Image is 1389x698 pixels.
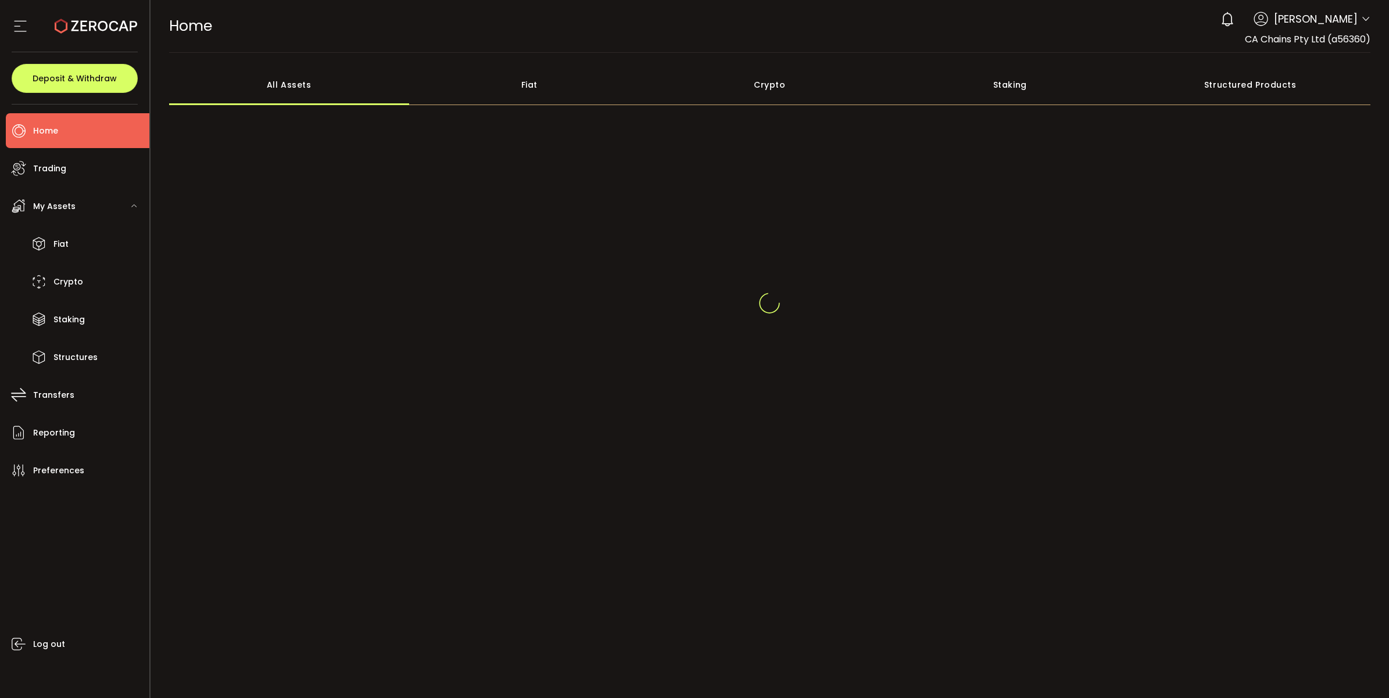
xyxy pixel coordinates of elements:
[33,198,76,215] span: My Assets
[33,160,66,177] span: Trading
[53,311,85,328] span: Staking
[169,64,410,105] div: All Assets
[1274,11,1358,27] span: [PERSON_NAME]
[33,74,117,82] span: Deposit & Withdraw
[33,387,74,404] span: Transfers
[1130,64,1371,105] div: Structured Products
[169,16,212,36] span: Home
[53,236,69,253] span: Fiat
[33,636,65,653] span: Log out
[53,274,83,290] span: Crypto
[33,462,84,479] span: Preferences
[650,64,890,105] div: Crypto
[1245,33,1370,46] span: CA Chains Pty Ltd (a56360)
[33,123,58,139] span: Home
[890,64,1130,105] div: Staking
[53,349,98,366] span: Structures
[12,64,138,93] button: Deposit & Withdraw
[409,64,650,105] div: Fiat
[33,424,75,441] span: Reporting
